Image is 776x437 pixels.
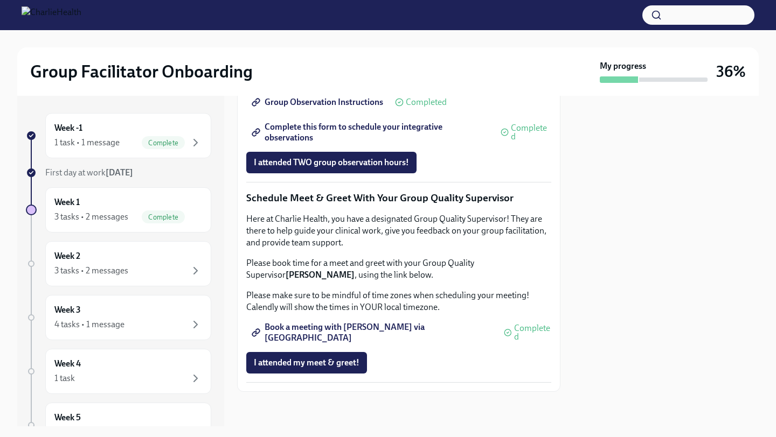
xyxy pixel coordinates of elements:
a: Week 23 tasks • 2 messages [26,241,211,286]
span: First day at work [45,167,133,178]
h6: Week 4 [54,358,81,370]
h6: Week 2 [54,250,80,262]
strong: My progress [600,60,646,72]
span: Book a meeting with [PERSON_NAME] via [GEOGRAPHIC_DATA] [254,327,492,338]
a: First day at work[DATE] [26,167,211,179]
button: I attended TWO group observation hours! [246,152,417,173]
div: 1 task [54,372,75,384]
span: Complete this form to schedule your integrative observations [254,127,489,138]
h3: 36% [716,62,746,81]
h6: Week -1 [54,122,82,134]
a: Week 41 task [26,349,211,394]
a: Book a meeting with [PERSON_NAME] via [GEOGRAPHIC_DATA] [246,322,500,343]
a: Week -11 task • 1 messageComplete [26,113,211,158]
h2: Group Facilitator Onboarding [30,61,253,82]
strong: [PERSON_NAME] [286,270,355,280]
span: Complete [142,213,185,221]
h6: Week 1 [54,196,80,208]
span: Complete [142,139,185,147]
span: Group Observation Instructions [254,97,383,108]
div: 3 tasks • 2 messages [54,265,128,277]
button: I attended my meet & greet! [246,352,367,373]
p: Here at Charlie Health, you have a designated Group Quality Supervisor! They are there to help gu... [246,213,551,249]
a: Week 13 tasks • 2 messagesComplete [26,187,211,232]
a: Week 34 tasks • 1 message [26,295,211,340]
span: I attended TWO group observation hours! [254,157,409,168]
a: Group Observation Instructions [246,91,391,113]
span: I attended my meet & greet! [254,357,359,368]
span: Completed [406,98,447,107]
div: 3 tasks • 2 messages [54,211,128,223]
span: Completed [511,124,551,141]
h6: Week 3 [54,304,81,316]
p: Please book time for a meet and greet with your Group Quality Supervisor , using the link below. [246,257,551,281]
strong: [DATE] [106,167,133,178]
span: Completed [514,324,551,341]
h6: Week 5 [54,412,81,424]
img: CharlieHealth [22,6,81,24]
a: Complete this form to schedule your integrative observations [246,122,496,143]
div: 1 task • 1 message [54,137,120,149]
p: Please make sure to be mindful of time zones when scheduling your meeting! Calendly will show the... [246,290,551,313]
div: 4 tasks • 1 message [54,319,124,330]
p: Schedule Meet & Greet With Your Group Quality Supervisor [246,191,551,205]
